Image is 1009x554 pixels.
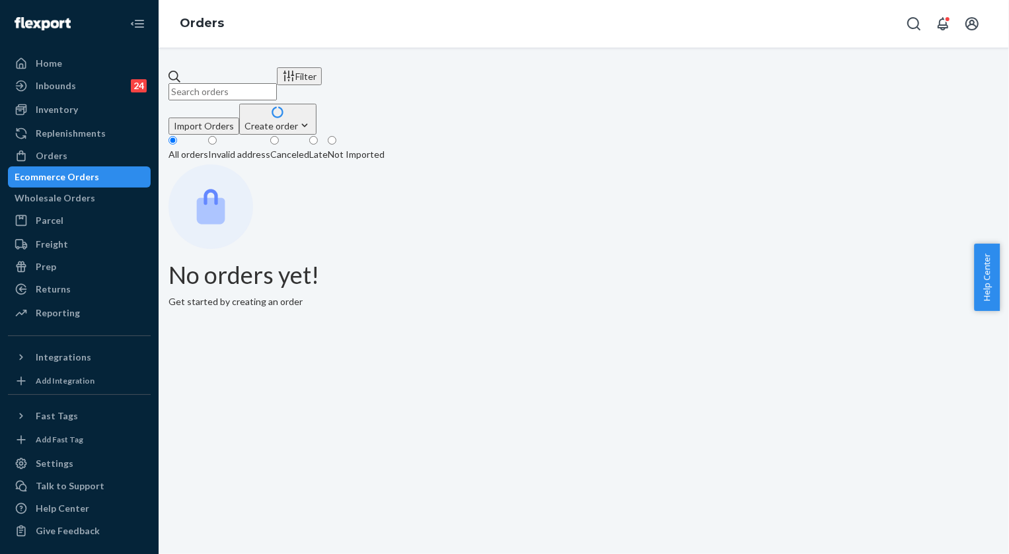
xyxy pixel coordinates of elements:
div: Talk to Support [36,479,104,493]
a: Replenishments [8,123,151,144]
a: Prep [8,256,151,277]
div: Not Imported [328,148,385,161]
div: Home [36,57,62,70]
a: Add Fast Tag [8,432,151,448]
div: Ecommerce Orders [15,170,99,184]
p: Get started by creating an order [168,295,999,308]
div: Integrations [36,351,91,364]
div: 24 [131,79,147,92]
div: Inventory [36,103,78,116]
img: Flexport logo [15,17,71,30]
button: Create order [239,104,317,135]
div: Create order [244,119,311,133]
a: Help Center [8,498,151,519]
div: Parcel [36,214,63,227]
div: Orders [36,149,67,162]
div: Returns [36,283,71,296]
input: Canceled [270,136,279,145]
div: Help Center [36,502,89,515]
div: Inbounds [36,79,76,92]
a: Parcel [8,210,151,231]
div: Add Integration [36,375,94,386]
a: Orders [180,16,224,30]
div: Wholesale Orders [15,191,95,205]
a: Ecommerce Orders [8,166,151,188]
a: Returns [8,279,151,300]
div: Settings [36,457,73,470]
button: Open account menu [959,11,985,37]
a: Reporting [8,302,151,324]
a: Home [8,53,151,74]
button: Fast Tags [8,405,151,427]
div: Late [309,148,328,161]
button: Integrations [8,347,151,368]
button: Filter [277,67,322,85]
div: Replenishments [36,127,106,140]
div: Prep [36,260,56,273]
a: Orders [8,145,151,166]
input: Search orders [168,83,277,100]
div: Give Feedback [36,524,100,537]
img: Empty list [168,164,253,249]
button: Close Navigation [124,11,151,37]
a: Inbounds24 [8,75,151,96]
a: Inventory [8,99,151,120]
button: Open notifications [930,11,956,37]
button: Give Feedback [8,520,151,541]
input: Invalid address [208,136,217,145]
div: Reporting [36,306,80,320]
div: Fast Tags [36,409,78,423]
button: Import Orders [168,118,239,135]
input: Not Imported [328,136,336,145]
a: Settings [8,453,151,474]
input: All orders [168,136,177,145]
a: Freight [8,234,151,255]
a: Wholesale Orders [8,188,151,209]
div: Freight [36,238,68,251]
div: All orders [168,148,208,161]
div: Invalid address [208,148,270,161]
div: Add Fast Tag [36,434,83,445]
a: Add Integration [8,373,151,389]
ol: breadcrumbs [169,5,235,43]
button: Help Center [974,244,1000,311]
a: Talk to Support [8,475,151,497]
div: Filter [282,69,317,83]
button: Open Search Box [901,11,927,37]
div: Canceled [270,148,309,161]
h1: No orders yet! [168,262,999,289]
input: Late [309,136,318,145]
